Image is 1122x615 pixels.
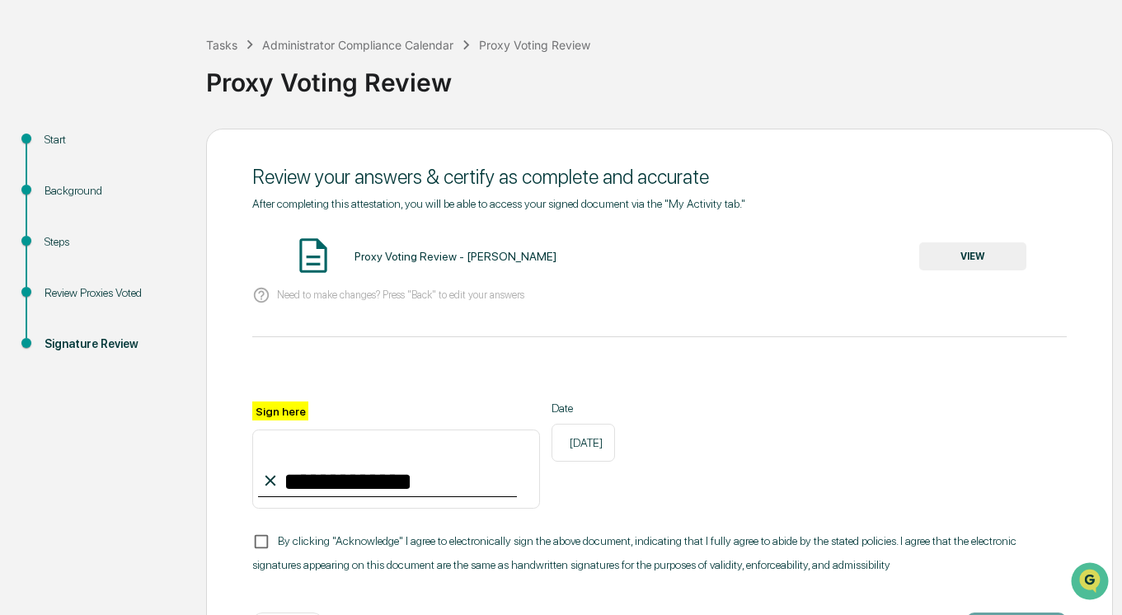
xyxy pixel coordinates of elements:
[56,143,209,156] div: We're available if you need us!
[16,126,46,156] img: 1746055101610-c473b297-6a78-478c-a979-82029cc54cd1
[164,279,200,292] span: Pylon
[919,242,1026,270] button: VIEW
[45,336,180,353] div: Signature Review
[16,35,300,61] p: How can we help?
[45,182,180,200] div: Background
[552,401,615,415] label: Date
[33,239,104,256] span: Data Lookup
[252,534,1016,572] span: By clicking "Acknowledge" I agree to electronically sign the above document, indicating that I fu...
[33,208,106,224] span: Preclearance
[113,201,211,231] a: 🗄️Attestations
[252,165,1067,189] div: Review your answers & certify as complete and accurate
[293,235,334,276] img: Document Icon
[45,284,180,302] div: Review Proxies Voted
[280,131,300,151] button: Start new chat
[136,208,204,224] span: Attestations
[10,232,110,262] a: 🔎Data Lookup
[206,54,1114,97] div: Proxy Voting Review
[206,38,237,52] div: Tasks
[252,197,745,210] span: After completing this attestation, you will be able to access your signed document via the "My Ac...
[552,424,615,462] div: [DATE]
[262,38,453,52] div: Administrator Compliance Calendar
[16,209,30,223] div: 🖐️
[116,279,200,292] a: Powered byPylon
[45,131,180,148] div: Start
[252,401,308,420] label: Sign here
[56,126,270,143] div: Start new chat
[1069,561,1114,605] iframe: Open customer support
[277,289,524,301] p: Need to make changes? Press "Back" to edit your answers
[45,233,180,251] div: Steps
[479,38,590,52] div: Proxy Voting Review
[354,250,556,263] div: Proxy Voting Review - [PERSON_NAME]
[16,241,30,254] div: 🔎
[10,201,113,231] a: 🖐️Preclearance
[120,209,133,223] div: 🗄️
[43,75,272,92] input: Clear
